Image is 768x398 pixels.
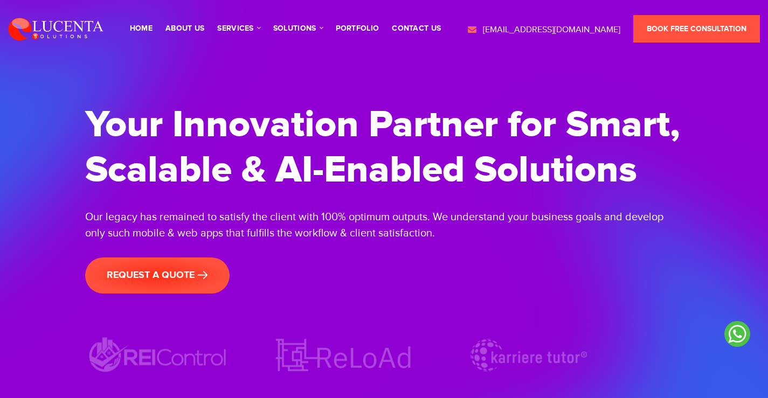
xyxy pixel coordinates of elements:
[85,257,230,294] a: request a quote
[165,25,204,32] a: About Us
[336,25,379,32] a: portfolio
[467,24,620,37] a: [EMAIL_ADDRESS][DOMAIN_NAME]
[456,334,601,376] img: Karriere tutor
[85,334,231,376] img: REIControl
[107,269,208,281] span: request a quote
[8,16,104,41] img: Lucenta Solutions
[197,271,208,280] img: banner-arrow.png
[273,25,323,32] a: solutions
[271,334,416,376] img: ReLoAd
[633,15,760,43] a: Book Free Consultation
[217,25,260,32] a: services
[130,25,153,32] a: Home
[85,102,683,193] h1: Your Innovation Partner for Smart, Scalable & AI-Enabled Solutions
[392,25,441,32] a: contact us
[85,209,683,241] div: Our legacy has remained to satisfy the client with 100% optimum outputs. We understand your busin...
[647,24,746,33] span: Book Free Consultation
